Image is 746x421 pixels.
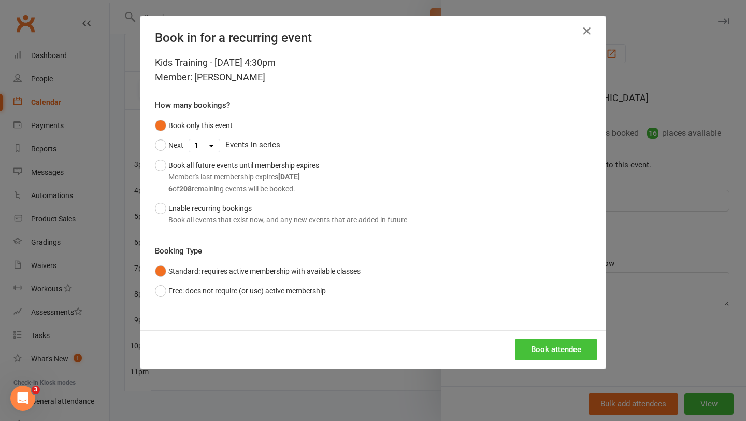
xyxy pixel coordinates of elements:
[168,183,319,194] div: of remaining events will be booked.
[155,281,326,301] button: Free: does not require (or use) active membership
[168,214,407,226] div: Book all events that exist now, and any new events that are added in future
[278,173,300,181] strong: [DATE]
[155,199,407,230] button: Enable recurring bookingsBook all events that exist now, and any new events that are added in future
[155,261,361,281] button: Standard: requires active membership with available classes
[10,386,35,411] iframe: Intercom live chat
[515,339,597,360] button: Book attendee
[155,245,202,257] label: Booking Type
[579,23,595,39] button: Close
[155,55,591,85] div: Kids Training - [DATE] 4:30pm Member: [PERSON_NAME]
[179,185,192,193] strong: 208
[155,99,230,111] label: How many bookings?
[155,135,183,155] button: Next
[155,31,591,45] h4: Book in for a recurring event
[155,135,591,155] div: Events in series
[168,185,173,193] strong: 6
[168,160,319,194] div: Book all future events until membership expires
[32,386,40,394] span: 3
[168,171,319,183] div: Member's last membership expires
[155,116,233,135] button: Book only this event
[155,156,319,199] button: Book all future events until membership expiresMember's last membership expires[DATE]6of208remain...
